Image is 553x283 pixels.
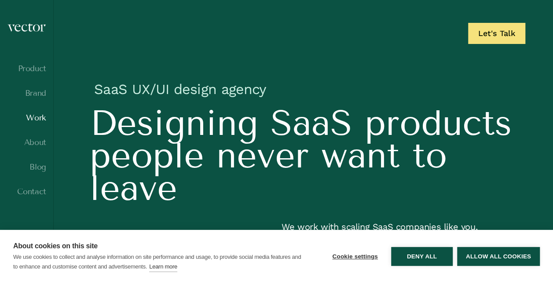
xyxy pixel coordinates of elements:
span: products [365,107,512,139]
span: never [216,139,309,172]
span: leave [90,172,177,204]
a: Let's Talk [468,23,525,44]
p: We work with scaling SaaS companies like you, strengthening your UX and UI design to create a pro... [282,222,519,251]
h1: SaaS UX/UI design agency [90,76,519,107]
a: Product [7,64,46,73]
a: Brand [7,89,46,98]
a: About [7,138,46,147]
span: to [412,139,447,172]
button: Cookie settings [323,247,387,266]
a: Contact [7,187,46,196]
a: Learn more [149,262,177,272]
button: Allow all cookies [457,247,540,266]
a: Work [7,113,46,122]
p: We use cookies to collect and analyse information on site performance and usage, to provide socia... [13,254,301,270]
span: SaaS [271,107,352,139]
button: Deny all [391,247,453,266]
span: people [90,139,204,172]
strong: About cookies on this site [13,242,98,250]
span: want [321,139,400,172]
a: Blog [7,163,46,171]
span: Designing [90,107,258,139]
